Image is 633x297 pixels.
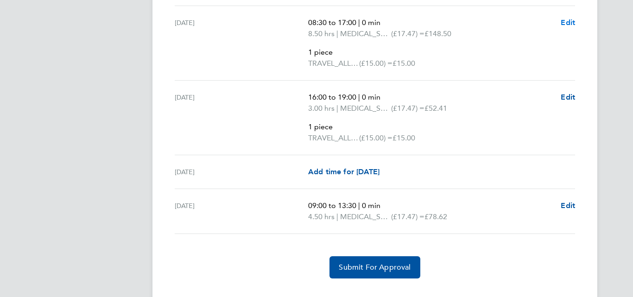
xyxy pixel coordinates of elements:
span: (£17.47) = [391,104,424,113]
span: Edit [561,201,575,210]
span: 4.50 hrs [308,212,335,221]
p: 1 piece [308,47,553,58]
span: Submit For Approval [339,263,411,272]
span: Edit [561,93,575,101]
a: Add time for [DATE] [308,166,380,177]
div: [DATE] [175,17,308,69]
span: 0 min [362,93,380,101]
span: (£15.00) = [359,59,392,68]
span: | [358,18,360,27]
span: 8.50 hrs [308,29,335,38]
span: 08:30 to 17:00 [308,18,356,27]
span: MEDICAL_SPORTS_HOURS [340,103,391,114]
span: (£17.47) = [391,212,424,221]
a: Edit [561,200,575,211]
span: £148.50 [424,29,451,38]
span: Edit [561,18,575,27]
span: | [358,93,360,101]
span: | [336,29,338,38]
span: | [336,212,338,221]
span: 3.00 hrs [308,104,335,113]
span: MEDICAL_SPORTS_HOURS [340,28,391,39]
span: | [358,201,360,210]
span: 09:00 to 13:30 [308,201,356,210]
div: [DATE] [175,92,308,144]
span: 0 min [362,18,380,27]
span: £15.00 [392,59,415,68]
span: 16:00 to 19:00 [308,93,356,101]
span: (£17.47) = [391,29,424,38]
button: Submit For Approval [329,256,420,278]
span: 0 min [362,201,380,210]
span: MEDICAL_SPORTS_HOURS [340,211,391,222]
span: £15.00 [392,133,415,142]
span: £52.41 [424,104,447,113]
a: Edit [561,92,575,103]
div: [DATE] [175,166,308,177]
span: TRAVEL_ALLOWANCE_15 [308,58,359,69]
span: TRAVEL_ALLOWANCE_15 [308,133,359,144]
span: Add time for [DATE] [308,167,380,176]
p: 1 piece [308,121,553,133]
span: | [336,104,338,113]
span: (£15.00) = [359,133,392,142]
div: [DATE] [175,200,308,222]
a: Edit [561,17,575,28]
span: £78.62 [424,212,447,221]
